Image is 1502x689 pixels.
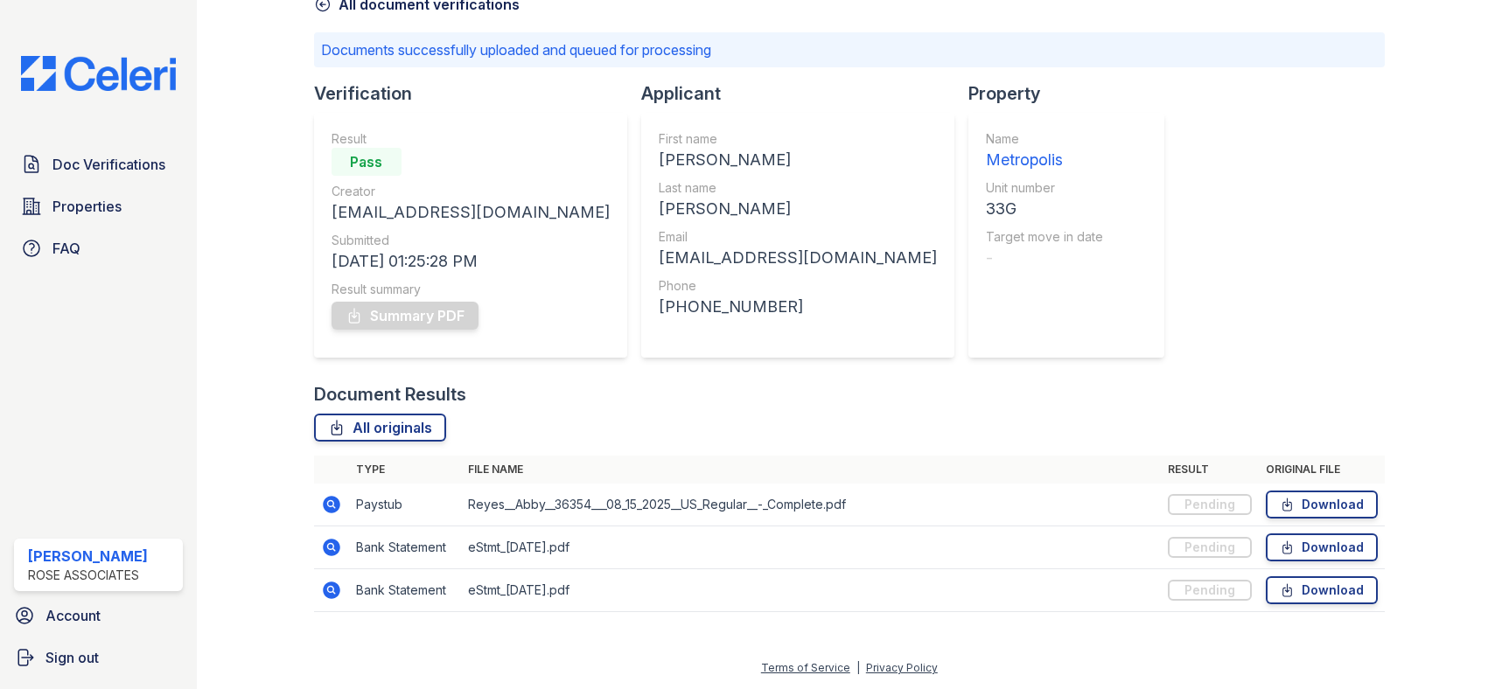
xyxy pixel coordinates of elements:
[1266,533,1378,561] a: Download
[968,81,1178,106] div: Property
[659,130,937,148] div: First name
[14,231,183,266] a: FAQ
[986,197,1103,221] div: 33G
[332,148,402,176] div: Pass
[332,232,610,249] div: Submitted
[659,246,937,270] div: [EMAIL_ADDRESS][DOMAIN_NAME]
[52,238,80,259] span: FAQ
[332,249,610,274] div: [DATE] 01:25:28 PM
[986,130,1103,148] div: Name
[1161,456,1259,484] th: Result
[1259,456,1385,484] th: Original file
[314,382,466,407] div: Document Results
[1168,537,1252,558] div: Pending
[461,526,1161,569] td: eStmt_[DATE].pdf
[349,456,461,484] th: Type
[321,39,1378,60] p: Documents successfully uploaded and queued for processing
[1168,494,1252,515] div: Pending
[349,569,461,612] td: Bank Statement
[659,197,937,221] div: [PERSON_NAME]
[659,295,937,319] div: [PHONE_NUMBER]
[14,189,183,224] a: Properties
[986,130,1103,172] a: Name Metropolis
[314,81,641,106] div: Verification
[349,526,461,569] td: Bank Statement
[659,228,937,246] div: Email
[332,183,610,200] div: Creator
[986,246,1103,270] div: -
[659,148,937,172] div: [PERSON_NAME]
[659,179,937,197] div: Last name
[461,456,1161,484] th: File name
[641,81,968,106] div: Applicant
[332,200,610,225] div: [EMAIL_ADDRESS][DOMAIN_NAME]
[461,569,1161,612] td: eStmt_[DATE].pdf
[45,647,99,668] span: Sign out
[1266,491,1378,518] a: Download
[7,640,190,675] a: Sign out
[314,414,446,442] a: All originals
[1266,576,1378,604] a: Download
[7,56,190,91] img: CE_Logo_Blue-a8612792a0a2168367f1c8372b55b34899dd931a85d93a1a3d3e32e68fde9ad4.png
[856,661,860,674] div: |
[7,598,190,633] a: Account
[14,147,183,182] a: Doc Verifications
[866,661,938,674] a: Privacy Policy
[332,281,610,298] div: Result summary
[52,154,165,175] span: Doc Verifications
[28,567,148,584] div: Rose Associates
[52,196,122,217] span: Properties
[45,605,101,626] span: Account
[986,179,1103,197] div: Unit number
[986,228,1103,246] div: Target move in date
[28,546,148,567] div: [PERSON_NAME]
[461,484,1161,526] td: Reyes__Abby__36354___08_15_2025__US_Regular__-_Complete.pdf
[986,148,1103,172] div: Metropolis
[349,484,461,526] td: Paystub
[1168,580,1252,601] div: Pending
[332,130,610,148] div: Result
[761,661,850,674] a: Terms of Service
[659,277,937,295] div: Phone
